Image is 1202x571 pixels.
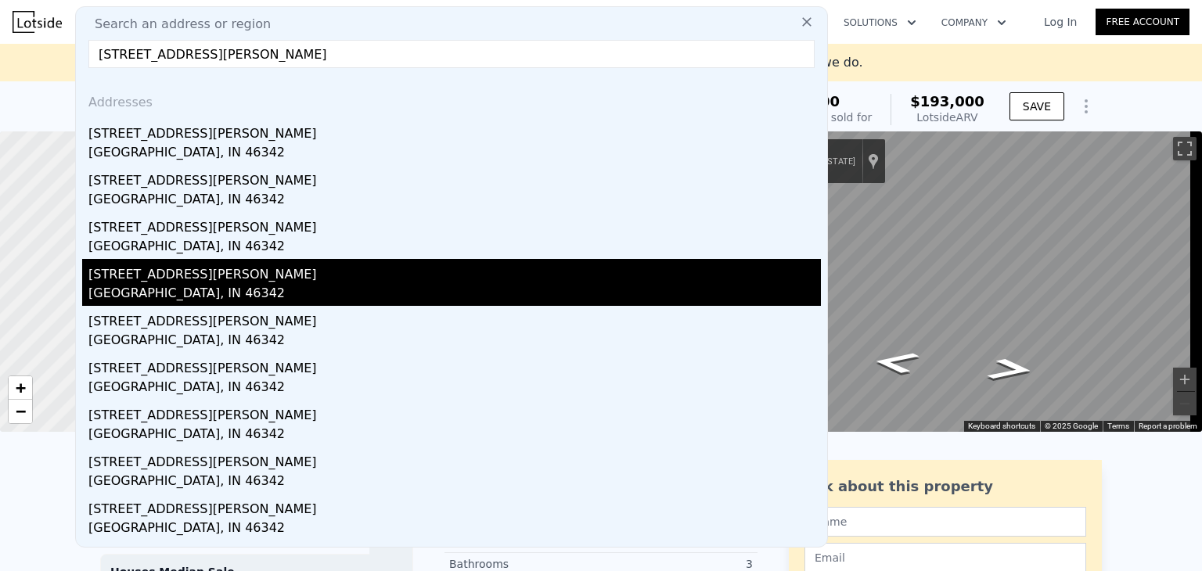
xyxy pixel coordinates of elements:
button: Zoom out [1173,392,1197,415]
a: Show location on map [868,153,879,170]
div: [STREET_ADDRESS][PERSON_NAME] [88,212,821,237]
button: Zoom in [1173,368,1197,391]
div: [GEOGRAPHIC_DATA], IN 46342 [88,519,821,540]
button: Keyboard shortcuts [968,421,1035,432]
div: [GEOGRAPHIC_DATA], IN 46342 [88,378,821,400]
a: Terms (opens in new tab) [1107,422,1129,430]
div: Ask about this property [804,476,1086,497]
div: [GEOGRAPHIC_DATA], IN 46342 [88,425,821,447]
span: − [16,401,26,421]
div: [STREET_ADDRESS][PERSON_NAME] [88,165,821,190]
a: Zoom out [9,400,32,423]
a: Zoom in [9,376,32,400]
div: [STREET_ADDRESS][PERSON_NAME] [88,540,821,566]
div: Map [716,131,1202,432]
path: Go West, E Main St [852,346,939,379]
button: Company [929,9,1019,37]
img: Lotside [13,11,62,33]
div: [GEOGRAPHIC_DATA], IN 46342 [88,284,821,306]
path: Go East, E Main St [967,353,1054,386]
div: [STREET_ADDRESS][PERSON_NAME] [88,259,821,284]
span: $193,000 [910,93,984,110]
div: Street View [716,131,1202,432]
a: Report a problem [1139,422,1197,430]
div: [STREET_ADDRESS][PERSON_NAME] [88,306,821,331]
span: + [16,378,26,397]
div: [GEOGRAPHIC_DATA], IN 46342 [88,472,821,494]
button: Solutions [831,9,929,37]
div: [STREET_ADDRESS][PERSON_NAME] [88,118,821,143]
button: Show Options [1071,91,1102,122]
span: © 2025 Google [1045,422,1098,430]
input: Name [804,507,1086,537]
a: Log In [1025,14,1096,30]
div: [GEOGRAPHIC_DATA], IN 46342 [88,143,821,165]
div: Addresses [82,81,821,118]
span: Search an address or region [82,15,271,34]
button: Toggle fullscreen view [1173,137,1197,160]
button: SAVE [1009,92,1064,120]
div: [GEOGRAPHIC_DATA], IN 46342 [88,190,821,212]
input: Enter an address, city, region, neighborhood or zip code [88,40,815,68]
div: [STREET_ADDRESS][PERSON_NAME] [88,400,821,425]
div: [STREET_ADDRESS][PERSON_NAME] [88,353,821,378]
div: [STREET_ADDRESS][PERSON_NAME] [88,447,821,472]
div: [GEOGRAPHIC_DATA], IN 46342 [88,237,821,259]
a: Free Account [1096,9,1189,35]
div: Lotside ARV [910,110,984,125]
div: [STREET_ADDRESS][PERSON_NAME] [88,494,821,519]
div: [GEOGRAPHIC_DATA], IN 46342 [88,331,821,353]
